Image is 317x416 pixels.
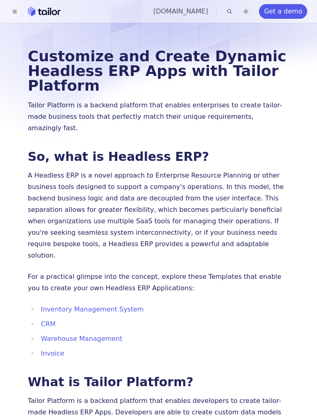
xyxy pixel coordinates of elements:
[28,271,289,294] p: For a practical glimpse into the concept, explore these Templates that enable you to create your ...
[153,7,208,15] a: [DOMAIN_NAME]
[241,7,251,16] button: Toggle dark mode
[28,49,289,93] h1: Customize and Create Dynamic Headless ERP Apps with Tailor Platform
[10,7,20,16] button: Toggle navigation
[28,149,209,164] a: So, what is Headless ERP?
[41,305,144,313] a: Inventory Management System
[259,4,307,19] a: Get a demo
[41,320,56,328] a: CRM
[28,375,193,389] a: What is Tailor Platform?
[41,349,64,357] a: Invoice
[28,170,289,261] p: A Headless ERP is a novel approach to Enterprise Resource Planning or other business tools design...
[225,7,234,16] button: Find something...
[41,335,122,343] a: Warehouse Management
[28,100,289,134] p: Tailor Platform is a backend platform that enables enterprises to create tailor-made business too...
[28,7,60,16] a: Home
